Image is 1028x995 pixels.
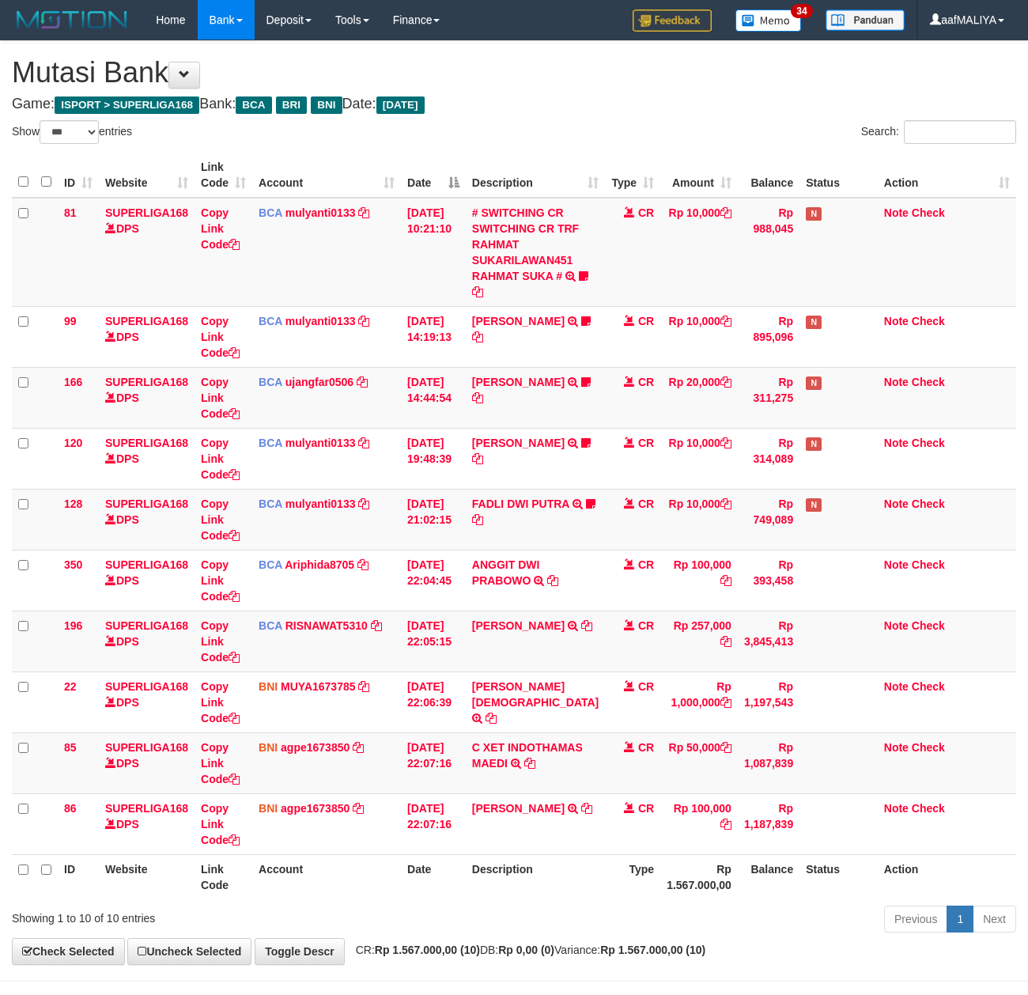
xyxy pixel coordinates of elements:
[285,619,368,632] a: RISNAWAT5310
[878,153,1016,198] th: Action: activate to sort column ascending
[720,206,731,219] a: Copy Rp 10,000 to clipboard
[720,741,731,754] a: Copy Rp 50,000 to clipboard
[285,558,354,571] a: Ariphida8705
[660,854,738,899] th: Rp 1.567.000,00
[878,854,1016,899] th: Action
[276,96,307,114] span: BRI
[912,558,945,571] a: Check
[638,741,654,754] span: CR
[259,619,282,632] span: BCA
[252,153,401,198] th: Account: activate to sort column ascending
[884,802,909,815] a: Note
[285,497,356,510] a: mulyanti0133
[99,306,195,367] td: DPS
[401,489,466,550] td: [DATE] 21:02:15
[201,619,240,664] a: Copy Link Code
[353,802,364,815] a: Copy agpe1673850 to clipboard
[660,367,738,428] td: Rp 20,000
[105,206,188,219] a: SUPERLIGA168
[738,198,799,307] td: Rp 988,045
[904,120,1016,144] input: Search:
[401,153,466,198] th: Date: activate to sort column descending
[738,489,799,550] td: Rp 749,089
[472,376,565,388] a: [PERSON_NAME]
[358,206,369,219] a: Copy mulyanti0133 to clipboard
[64,376,82,388] span: 166
[99,550,195,611] td: DPS
[357,558,368,571] a: Copy Ariphida8705 to clipboard
[912,206,945,219] a: Check
[638,437,654,449] span: CR
[605,854,660,899] th: Type
[357,376,368,388] a: Copy ujangfar0506 to clipboard
[466,153,605,198] th: Description: activate to sort column ascending
[720,696,731,709] a: Copy Rp 1,000,000 to clipboard
[358,315,369,327] a: Copy mulyanti0133 to clipboard
[348,944,706,956] span: CR: DB: Variance:
[259,437,282,449] span: BCA
[40,120,99,144] select: Showentries
[861,120,1016,144] label: Search:
[738,672,799,732] td: Rp 1,197,543
[401,732,466,793] td: [DATE] 22:07:16
[105,680,188,693] a: SUPERLIGA168
[738,367,799,428] td: Rp 311,275
[912,802,945,815] a: Check
[64,619,82,632] span: 196
[285,376,353,388] a: ujangfar0506
[472,286,483,298] a: Copy # SWITCHING CR SWITCHING CR TRF RAHMAT SUKARILAWAN451 RAHMAT SUKA # to clipboard
[12,57,1016,89] h1: Mutasi Bank
[720,437,731,449] a: Copy Rp 10,000 to clipboard
[738,153,799,198] th: Balance
[806,437,822,451] span: Has Note
[638,619,654,632] span: CR
[99,489,195,550] td: DPS
[806,207,822,221] span: Has Note
[660,611,738,672] td: Rp 257,000
[884,497,909,510] a: Note
[105,558,188,571] a: SUPERLIGA168
[285,315,356,327] a: mulyanti0133
[401,854,466,899] th: Date
[884,619,909,632] a: Note
[401,198,466,307] td: [DATE] 10:21:10
[600,944,705,956] strong: Rp 1.567.000,00 (10)
[660,672,738,732] td: Rp 1,000,000
[376,96,425,114] span: [DATE]
[64,315,77,327] span: 99
[912,376,945,388] a: Check
[472,452,483,465] a: Copy AKBAR SAPUTR to clipboard
[472,315,565,327] a: [PERSON_NAME]
[105,497,188,510] a: SUPERLIGA168
[127,938,251,965] a: Uncheck Selected
[912,741,945,754] a: Check
[660,489,738,550] td: Rp 10,000
[472,392,483,404] a: Copy NOVEN ELING PRAYOG to clipboard
[547,574,558,587] a: Copy ANGGIT DWI PRABOWO to clipboard
[633,9,712,32] img: Feedback.jpg
[912,437,945,449] a: Check
[884,906,947,933] a: Previous
[912,680,945,693] a: Check
[64,802,77,815] span: 86
[201,315,240,359] a: Copy Link Code
[201,206,240,251] a: Copy Link Code
[64,437,82,449] span: 120
[105,802,188,815] a: SUPERLIGA168
[660,793,738,854] td: Rp 100,000
[472,437,565,449] a: [PERSON_NAME]
[64,680,77,693] span: 22
[99,854,195,899] th: Website
[884,315,909,327] a: Note
[884,206,909,219] a: Note
[720,315,731,327] a: Copy Rp 10,000 to clipboard
[638,680,654,693] span: CR
[285,206,356,219] a: mulyanti0133
[738,428,799,489] td: Rp 314,089
[12,938,125,965] a: Check Selected
[472,680,599,709] a: [PERSON_NAME][DEMOGRAPHIC_DATA]
[524,757,535,770] a: Copy C XET INDOTHAMAS MAEDI to clipboard
[195,153,252,198] th: Link Code: activate to sort column ascending
[105,437,188,449] a: SUPERLIGA168
[99,611,195,672] td: DPS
